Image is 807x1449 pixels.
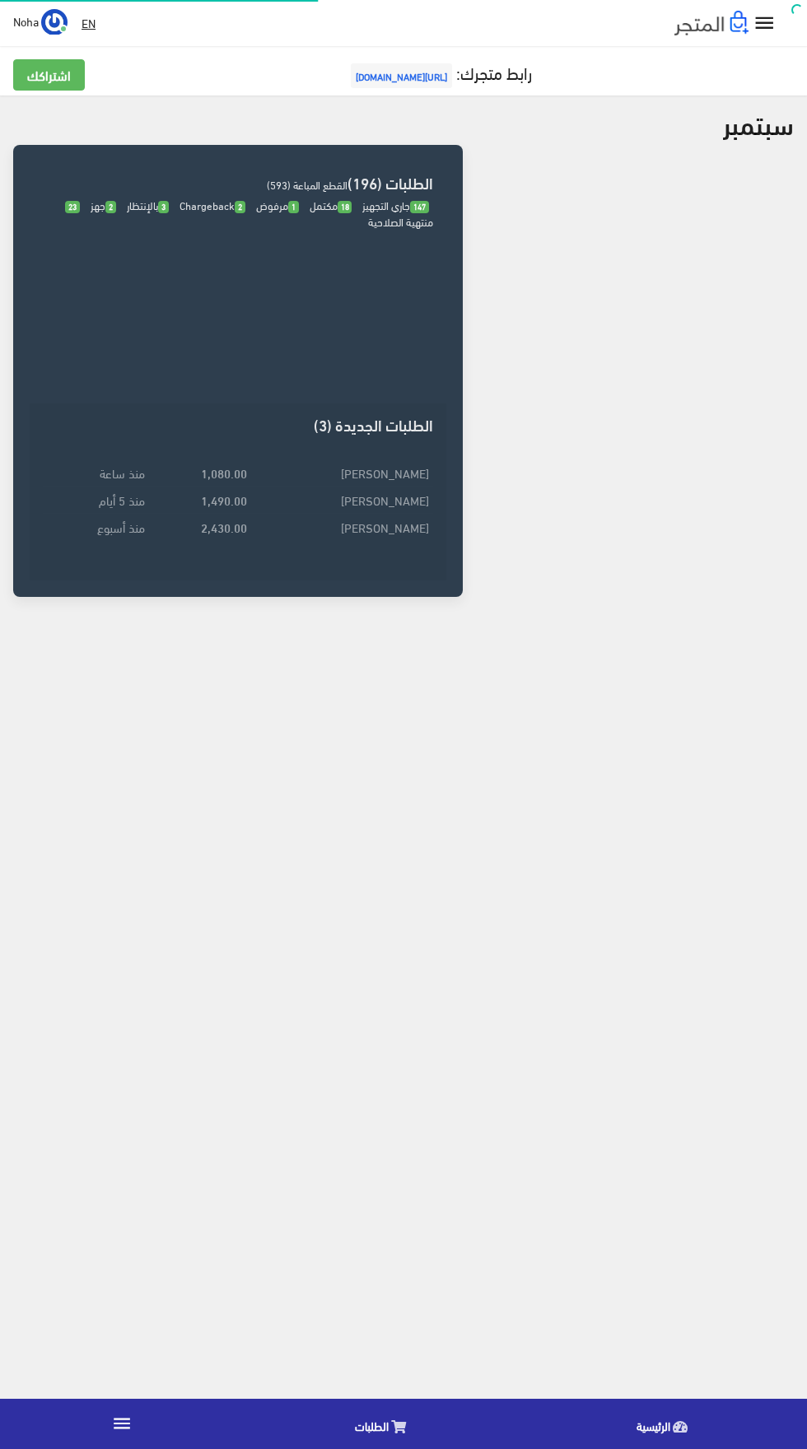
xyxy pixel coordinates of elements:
span: مكتمل [310,195,352,215]
a: ... Noha [13,8,68,35]
span: 18 [338,201,352,213]
span: بالإنتظار [127,195,169,215]
a: EN [75,8,102,38]
i:  [111,1413,133,1434]
img: . [674,11,749,35]
img: ... [41,9,68,35]
span: [URL][DOMAIN_NAME] [351,63,452,88]
a: اشتراكك [13,59,85,91]
i:  [753,12,777,35]
span: جهز [91,195,116,215]
span: 2 [235,201,245,213]
span: منتهية الصلاحية [65,195,433,231]
span: مرفوض [256,195,299,215]
span: جاري التجهيز [362,195,429,215]
span: Chargeback [180,195,245,215]
h2: سبتمبر [723,109,794,137]
td: منذ أسبوع [43,514,148,541]
h3: الطلبات (196) [43,175,433,190]
td: [PERSON_NAME] [251,459,433,486]
span: 23 [65,201,80,213]
strong: 1,490.00 [201,491,247,509]
a: الطلبات [244,1403,525,1445]
span: 2 [105,201,116,213]
td: [PERSON_NAME] [251,514,433,541]
strong: 2,430.00 [201,518,247,536]
a: الرئيسية [525,1403,807,1445]
h3: الطلبات الجديدة (3) [43,417,433,432]
span: 1 [288,201,299,213]
span: الطلبات [355,1415,389,1436]
a: رابط متجرك:[URL][DOMAIN_NAME] [347,57,532,87]
td: منذ 5 أيام [43,487,148,514]
span: Noha [13,11,39,31]
span: القطع المباعة (593) [267,175,348,194]
span: الرئيسية [637,1415,670,1436]
td: منذ ساعة [43,459,148,486]
td: [PERSON_NAME] [251,487,433,514]
span: 3 [158,201,169,213]
strong: 1,080.00 [201,464,247,482]
span: 147 [410,201,429,213]
u: EN [82,12,96,33]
